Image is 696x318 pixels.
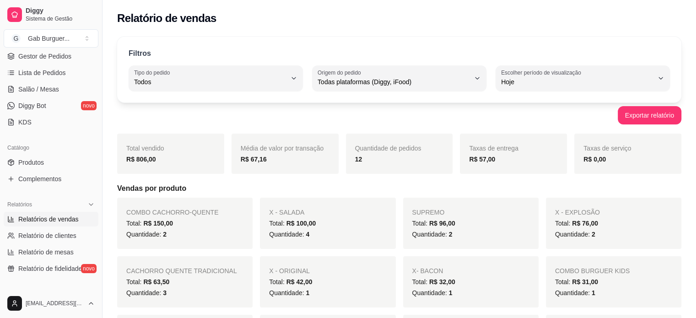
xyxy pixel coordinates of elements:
span: Lista de Pedidos [18,68,66,77]
span: 3 [163,289,167,296]
p: Filtros [129,48,151,59]
span: Diggy Bot [18,101,46,110]
span: Quantidade: [126,231,167,238]
span: Total: [269,220,316,227]
span: Gestor de Pedidos [18,52,71,61]
span: CACHORRO QUENTE TRADICIONAL [126,267,237,275]
span: 2 [592,231,595,238]
span: Sistema de Gestão [26,15,95,22]
span: Todos [134,77,286,86]
span: R$ 96,00 [429,220,455,227]
span: Total: [555,220,598,227]
span: Total: [412,278,455,286]
span: COMBO CACHORRO-QUENTE [126,209,218,216]
a: Relatório de mesas [4,245,98,259]
span: 1 [449,289,453,296]
span: [EMAIL_ADDRESS][DOMAIN_NAME] [26,300,84,307]
span: Quantidade: [269,289,309,296]
a: Salão / Mesas [4,82,98,97]
span: R$ 150,00 [143,220,173,227]
span: Média de valor por transação [241,145,324,152]
strong: 12 [355,156,362,163]
span: 2 [163,231,167,238]
a: Diggy Botnovo [4,98,98,113]
span: Quantidade: [555,231,595,238]
strong: R$ 806,00 [126,156,156,163]
div: Gerenciar [4,287,98,302]
span: Total: [126,278,169,286]
span: Taxas de serviço [583,145,631,152]
a: DiggySistema de Gestão [4,4,98,26]
span: 1 [306,289,309,296]
span: 4 [306,231,309,238]
label: Escolher período de visualização [501,69,584,76]
span: Relatório de fidelidade [18,264,82,273]
span: Total: [412,220,455,227]
span: R$ 76,00 [572,220,598,227]
button: [EMAIL_ADDRESS][DOMAIN_NAME] [4,292,98,314]
a: Lista de Pedidos [4,65,98,80]
span: Total: [126,220,173,227]
a: KDS [4,115,98,129]
span: Relatórios de vendas [18,215,79,224]
a: Gestor de Pedidos [4,49,98,64]
span: SUPREMO [412,209,445,216]
button: Tipo do pedidoTodos [129,65,303,91]
button: Escolher período de visualizaçãoHoje [496,65,670,91]
a: Relatório de fidelidadenovo [4,261,98,276]
span: Total vendido [126,145,164,152]
button: Origem do pedidoTodas plataformas (Diggy, iFood) [312,65,486,91]
span: 1 [592,289,595,296]
span: Quantidade: [555,289,595,296]
span: Total: [269,278,312,286]
span: X- BACON [412,267,443,275]
label: Origem do pedido [318,69,364,76]
span: X - ORIGINAL [269,267,310,275]
span: Total: [555,278,598,286]
span: Quantidade: [126,289,167,296]
strong: R$ 67,16 [241,156,267,163]
a: Complementos [4,172,98,186]
a: Produtos [4,155,98,170]
strong: R$ 57,00 [469,156,495,163]
a: Relatório de clientes [4,228,98,243]
span: Relatórios [7,201,32,208]
span: R$ 31,00 [572,278,598,286]
button: Exportar relatório [618,106,681,124]
span: Taxas de entrega [469,145,518,152]
label: Tipo do pedido [134,69,173,76]
span: COMBO BURGUER KIDS [555,267,630,275]
span: Quantidade: [412,289,453,296]
span: 2 [449,231,453,238]
span: Complementos [18,174,61,183]
span: Diggy [26,7,95,15]
span: Quantidade: [269,231,309,238]
a: Relatórios de vendas [4,212,98,226]
h5: Vendas por produto [117,183,681,194]
span: Hoje [501,77,653,86]
span: Quantidade: [412,231,453,238]
span: R$ 42,00 [286,278,313,286]
span: Todas plataformas (Diggy, iFood) [318,77,470,86]
button: Select a team [4,29,98,48]
span: R$ 63,50 [143,278,169,286]
span: Relatório de mesas [18,248,74,257]
span: R$ 100,00 [286,220,316,227]
span: R$ 32,00 [429,278,455,286]
div: Catálogo [4,140,98,155]
span: Quantidade de pedidos [355,145,421,152]
h2: Relatório de vendas [117,11,216,26]
span: Relatório de clientes [18,231,76,240]
div: Gab Burguer ... [28,34,70,43]
span: X - EXPLOSÃO [555,209,600,216]
span: X - SALADA [269,209,304,216]
strong: R$ 0,00 [583,156,606,163]
span: KDS [18,118,32,127]
span: Produtos [18,158,44,167]
span: Salão / Mesas [18,85,59,94]
span: G [11,34,21,43]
